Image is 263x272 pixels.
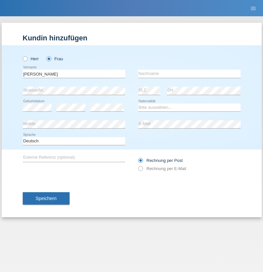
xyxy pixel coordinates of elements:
[138,158,142,166] input: Rechnung per Post
[138,166,186,171] label: Rechnung per E-Mail
[36,196,57,201] span: Speichern
[23,56,39,61] label: Herr
[250,5,256,12] i: menu
[23,56,27,61] input: Herr
[46,56,51,61] input: Frau
[46,56,63,61] label: Frau
[247,6,260,10] a: menu
[138,158,183,163] label: Rechnung per Post
[23,34,241,42] h1: Kundin hinzufügen
[23,192,70,205] button: Speichern
[138,166,142,174] input: Rechnung per E-Mail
